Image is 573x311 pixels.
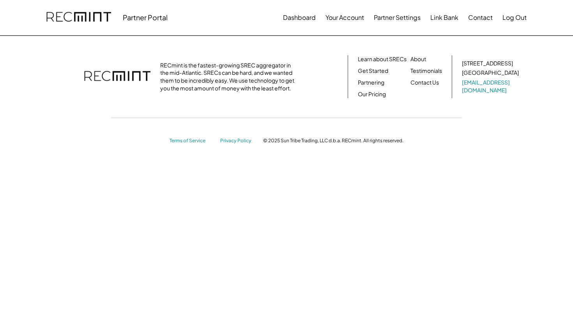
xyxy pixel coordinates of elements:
[170,138,212,144] a: Terms of Service
[123,13,168,22] div: Partner Portal
[410,67,442,75] a: Testimonials
[374,10,421,25] button: Partner Settings
[358,67,388,75] a: Get Started
[468,10,493,25] button: Contact
[84,63,150,90] img: recmint-logotype%403x.png
[263,138,403,144] div: © 2025 Sun Tribe Trading, LLC d.b.a. RECmint. All rights reserved.
[358,90,386,98] a: Our Pricing
[220,138,255,144] a: Privacy Policy
[462,69,519,77] div: [GEOGRAPHIC_DATA]
[358,55,407,63] a: Learn about SRECs
[358,79,384,87] a: Partnering
[160,62,299,92] div: RECmint is the fastest-growing SREC aggregator in the mid-Atlantic. SRECs can be hard, and we wan...
[46,4,111,31] img: recmint-logotype%403x.png
[502,10,527,25] button: Log Out
[410,55,426,63] a: About
[283,10,316,25] button: Dashboard
[410,79,439,87] a: Contact Us
[325,10,364,25] button: Your Account
[462,79,520,94] a: [EMAIL_ADDRESS][DOMAIN_NAME]
[462,60,513,67] div: [STREET_ADDRESS]
[430,10,458,25] button: Link Bank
